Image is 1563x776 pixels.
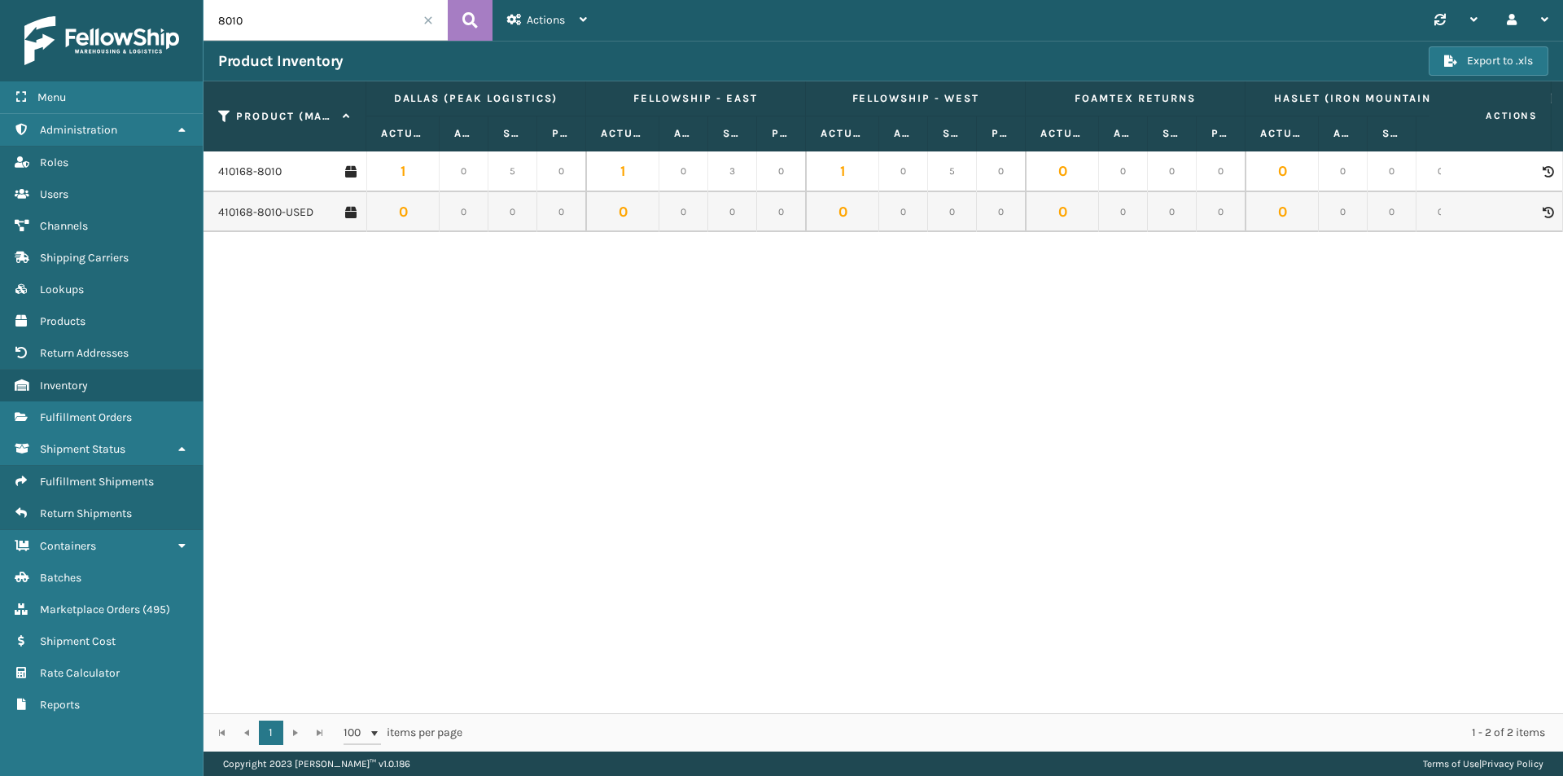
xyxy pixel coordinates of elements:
[708,151,757,192] td: 3
[659,192,708,233] td: 0
[142,603,170,616] span: ( 495 )
[381,91,571,106] label: Dallas (Peak Logistics)
[601,91,790,106] label: Fellowship - East
[1423,758,1479,769] a: Terms of Use
[879,151,928,192] td: 0
[40,346,129,360] span: Return Addresses
[40,156,68,169] span: Roles
[381,126,424,141] label: Actual Quantity
[366,192,440,233] td: 0
[708,192,757,233] td: 0
[223,752,410,776] p: Copyright 2023 [PERSON_NAME]™ v 1.0.186
[40,634,116,648] span: Shipment Cost
[1099,192,1148,233] td: 0
[344,725,368,741] span: 100
[1040,126,1084,141] label: Actual Quantity
[1148,192,1197,233] td: 0
[1368,192,1416,233] td: 0
[772,126,790,141] label: Pending
[40,379,88,392] span: Inventory
[1368,151,1416,192] td: 0
[1423,752,1543,776] div: |
[1197,151,1246,192] td: 0
[527,13,565,27] span: Actions
[537,151,586,192] td: 0
[40,123,117,137] span: Administration
[1148,151,1197,192] td: 0
[977,192,1026,233] td: 0
[821,126,864,141] label: Actual Quantity
[1211,126,1230,141] label: Pending
[40,314,85,328] span: Products
[488,192,537,233] td: 0
[1197,192,1246,233] td: 0
[586,192,659,233] td: 0
[259,721,283,745] a: 1
[1260,91,1450,106] label: Haslet (Iron Mountain)
[1434,103,1548,129] span: Actions
[40,251,129,265] span: Shipping Carriers
[879,192,928,233] td: 0
[537,192,586,233] td: 0
[552,126,571,141] label: Pending
[440,151,488,192] td: 0
[503,126,522,141] label: Safety
[24,16,179,65] img: logo
[344,721,462,745] span: items per page
[757,151,806,192] td: 0
[218,164,282,180] a: 410168-8010
[40,698,80,712] span: Reports
[488,151,537,192] td: 5
[1246,151,1319,192] td: 0
[601,126,644,141] label: Actual Quantity
[454,126,473,141] label: Available
[1319,151,1368,192] td: 0
[40,666,120,680] span: Rate Calculator
[1246,192,1319,233] td: 0
[236,109,335,124] label: Product (MAIN SKU)
[218,204,313,221] a: 410168-8010-USED
[40,603,140,616] span: Marketplace Orders
[943,126,961,141] label: Safety
[1319,192,1368,233] td: 0
[40,187,68,201] span: Users
[928,151,977,192] td: 5
[40,539,96,553] span: Containers
[674,126,693,141] label: Available
[40,410,132,424] span: Fulfillment Orders
[757,192,806,233] td: 0
[928,192,977,233] td: 0
[1260,126,1303,141] label: Actual Quantity
[37,90,66,104] span: Menu
[1040,91,1230,106] label: Foamtex Returns
[1543,207,1552,218] i: Product Activity
[1482,758,1543,769] a: Privacy Policy
[366,151,440,192] td: 1
[40,283,84,296] span: Lookups
[894,126,913,141] label: Available
[40,506,132,520] span: Return Shipments
[821,91,1010,106] label: Fellowship - West
[1099,151,1148,192] td: 0
[1333,126,1352,141] label: Available
[723,126,742,141] label: Safety
[1382,126,1401,141] label: Safety
[992,126,1010,141] label: Pending
[40,571,81,585] span: Batches
[40,475,154,489] span: Fulfillment Shipments
[1416,151,1465,192] td: 0
[485,725,1545,741] div: 1 - 2 of 2 items
[586,151,659,192] td: 1
[1543,166,1552,178] i: Product Activity
[1416,192,1465,233] td: 0
[1162,126,1181,141] label: Safety
[1026,192,1099,233] td: 0
[1026,151,1099,192] td: 0
[1429,46,1548,76] button: Export to .xls
[40,442,125,456] span: Shipment Status
[806,192,879,233] td: 0
[218,51,344,71] h3: Product Inventory
[1114,126,1132,141] label: Available
[40,219,88,233] span: Channels
[806,151,879,192] td: 1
